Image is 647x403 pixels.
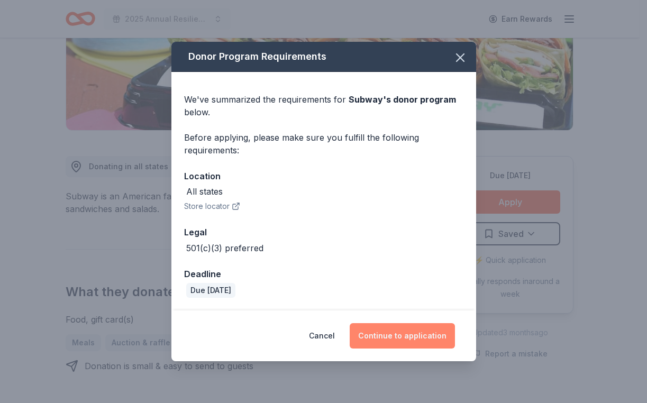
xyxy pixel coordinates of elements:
[349,94,456,105] span: Subway 's donor program
[186,242,263,254] div: 501(c)(3) preferred
[171,42,476,72] div: Donor Program Requirements
[309,323,335,349] button: Cancel
[186,185,223,198] div: All states
[184,225,463,239] div: Legal
[184,200,240,213] button: Store locator
[184,131,463,157] div: Before applying, please make sure you fulfill the following requirements:
[350,323,455,349] button: Continue to application
[184,93,463,118] div: We've summarized the requirements for below.
[186,283,235,298] div: Due [DATE]
[184,169,463,183] div: Location
[184,267,463,281] div: Deadline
